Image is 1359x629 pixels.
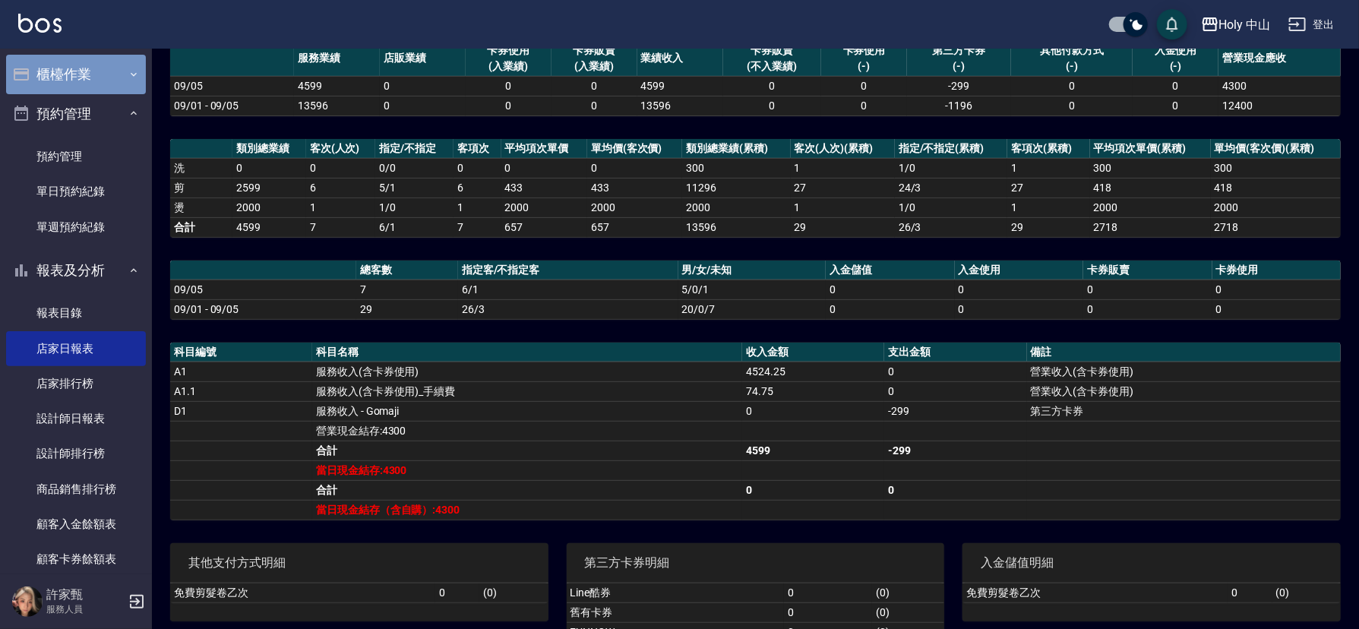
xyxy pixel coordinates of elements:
[312,343,742,362] th: 科目名稱
[458,299,678,319] td: 26/3
[955,261,1083,280] th: 入金使用
[454,158,501,178] td: 0
[170,381,312,401] td: A1.1
[872,583,944,603] td: ( 0 )
[587,217,682,237] td: 657
[6,542,146,577] a: 顧客卡券餘額表
[170,261,1341,320] table: a dense table
[6,210,146,245] a: 單週預約紀錄
[501,217,587,237] td: 657
[742,381,884,401] td: 74.75
[567,602,784,622] td: 舊有卡券
[678,261,826,280] th: 男/女/未知
[1211,178,1341,198] td: 418
[884,343,1026,362] th: 支出金額
[232,217,306,237] td: 4599
[1212,299,1341,319] td: 0
[1228,583,1272,603] td: 0
[1211,139,1341,159] th: 單均價(客次價)(累積)
[469,43,548,58] div: 卡券使用
[170,401,312,421] td: D1
[962,583,1228,603] td: 免費剪髮卷乙次
[826,261,954,280] th: 入金儲值
[791,158,895,178] td: 1
[981,555,1323,571] span: 入金儲值明細
[1212,261,1341,280] th: 卡券使用
[1218,76,1341,96] td: 4300
[170,343,312,362] th: 科目編號
[46,602,124,616] p: 服務人員
[380,96,466,115] td: 0
[312,441,742,460] td: 合計
[587,178,682,198] td: 433
[1272,583,1341,603] td: ( 0 )
[1007,217,1089,237] td: 29
[791,217,895,237] td: 29
[6,401,146,436] a: 設計師日報表
[1211,217,1341,237] td: 2718
[170,158,232,178] td: 洗
[294,96,380,115] td: 13596
[552,96,637,115] td: 0
[501,139,587,159] th: 平均項次單價
[1157,9,1187,40] button: save
[294,41,380,77] th: 服務業績
[380,76,466,96] td: 0
[895,158,1007,178] td: 1 / 0
[232,158,306,178] td: 0
[884,362,1026,381] td: 0
[1218,41,1341,77] th: 營業現金應收
[501,198,587,217] td: 2000
[911,58,1007,74] div: (-)
[356,261,457,280] th: 總客數
[1211,198,1341,217] td: 2000
[884,381,1026,401] td: 0
[306,139,376,159] th: 客次(人次)
[170,76,294,96] td: 09/05
[232,139,306,159] th: 類別總業績
[907,76,1011,96] td: -299
[306,158,376,178] td: 0
[312,421,742,441] td: 營業現金結存:4300
[587,139,682,159] th: 單均價(客次價)
[742,401,884,421] td: 0
[1090,217,1211,237] td: 2718
[784,583,872,603] td: 0
[312,500,742,520] td: 當日現金結存（含自購）:4300
[170,583,548,603] table: a dense table
[454,198,501,217] td: 1
[6,251,146,290] button: 報表及分析
[466,96,552,115] td: 0
[1015,43,1130,58] div: 其他付款方式
[1136,43,1215,58] div: 入金使用
[454,139,501,159] th: 客項次
[884,401,1026,421] td: -299
[6,139,146,174] a: 預約管理
[682,198,790,217] td: 2000
[458,280,678,299] td: 6/1
[678,299,826,319] td: 20/0/7
[6,507,146,542] a: 顧客入金餘額表
[742,362,884,381] td: 4524.25
[306,178,376,198] td: 6
[6,296,146,330] a: 報表目錄
[955,280,1083,299] td: 0
[723,76,822,96] td: 0
[585,555,927,571] span: 第三方卡券明細
[727,58,818,74] div: (不入業績)
[1090,139,1211,159] th: 平均項次單價(累積)
[962,583,1341,603] table: a dense table
[791,178,895,198] td: 27
[1136,58,1215,74] div: (-)
[1083,299,1212,319] td: 0
[501,158,587,178] td: 0
[1133,76,1218,96] td: 0
[637,41,723,77] th: 業績收入
[1007,198,1089,217] td: 1
[1007,139,1089,159] th: 客項次(累積)
[742,343,884,362] th: 收入金額
[458,261,678,280] th: 指定客/不指定客
[682,158,790,178] td: 300
[895,198,1007,217] td: 1 / 0
[46,587,124,602] h5: 許家甄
